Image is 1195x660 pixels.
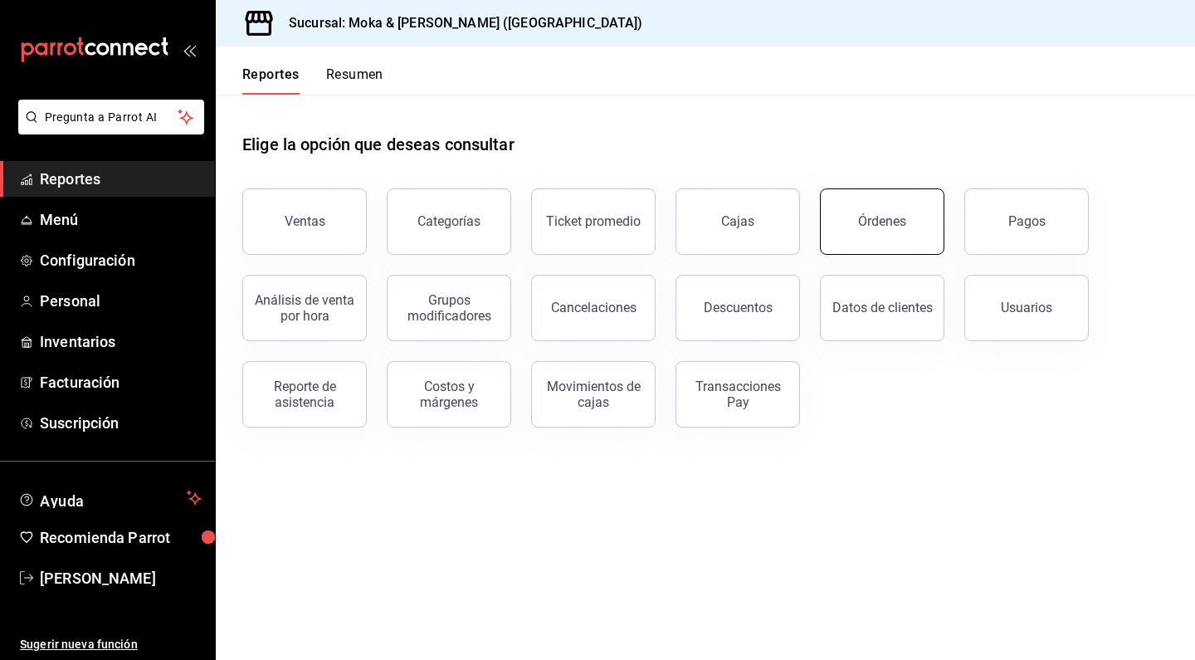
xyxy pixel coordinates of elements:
[398,292,500,324] div: Grupos modificadores
[417,213,480,229] div: Categorías
[820,275,944,341] button: Datos de clientes
[676,361,800,428] button: Transacciones Pay
[40,290,202,312] span: Personal
[183,43,196,56] button: open_drawer_menu
[546,213,641,229] div: Ticket promedio
[387,275,511,341] button: Grupos modificadores
[253,292,356,324] div: Análisis de venta por hora
[387,361,511,428] button: Costos y márgenes
[676,188,800,255] a: Cajas
[721,212,755,232] div: Cajas
[242,275,367,341] button: Análisis de venta por hora
[531,188,656,255] button: Ticket promedio
[1001,300,1052,315] div: Usuarios
[40,371,202,394] span: Facturación
[387,188,511,255] button: Categorías
[242,66,300,95] button: Reportes
[40,488,180,508] span: Ayuda
[40,208,202,231] span: Menú
[40,330,202,353] span: Inventarios
[242,361,367,428] button: Reporte de asistencia
[40,526,202,549] span: Recomienda Parrot
[40,567,202,589] span: [PERSON_NAME]
[858,213,906,229] div: Órdenes
[964,275,1089,341] button: Usuarios
[1008,213,1046,229] div: Pagos
[285,213,325,229] div: Ventas
[276,13,643,33] h3: Sucursal: Moka & [PERSON_NAME] ([GEOGRAPHIC_DATA])
[820,188,944,255] button: Órdenes
[20,636,202,653] span: Sugerir nueva función
[704,300,773,315] div: Descuentos
[242,188,367,255] button: Ventas
[12,120,204,138] a: Pregunta a Parrot AI
[45,109,178,126] span: Pregunta a Parrot AI
[242,132,515,157] h1: Elige la opción que deseas consultar
[40,168,202,190] span: Reportes
[686,379,789,410] div: Transacciones Pay
[964,188,1089,255] button: Pagos
[242,66,383,95] div: navigation tabs
[531,275,656,341] button: Cancelaciones
[551,300,637,315] div: Cancelaciones
[542,379,645,410] div: Movimientos de cajas
[40,249,202,271] span: Configuración
[676,275,800,341] button: Descuentos
[253,379,356,410] div: Reporte de asistencia
[398,379,500,410] div: Costos y márgenes
[832,300,933,315] div: Datos de clientes
[531,361,656,428] button: Movimientos de cajas
[18,100,204,134] button: Pregunta a Parrot AI
[326,66,383,95] button: Resumen
[40,412,202,434] span: Suscripción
